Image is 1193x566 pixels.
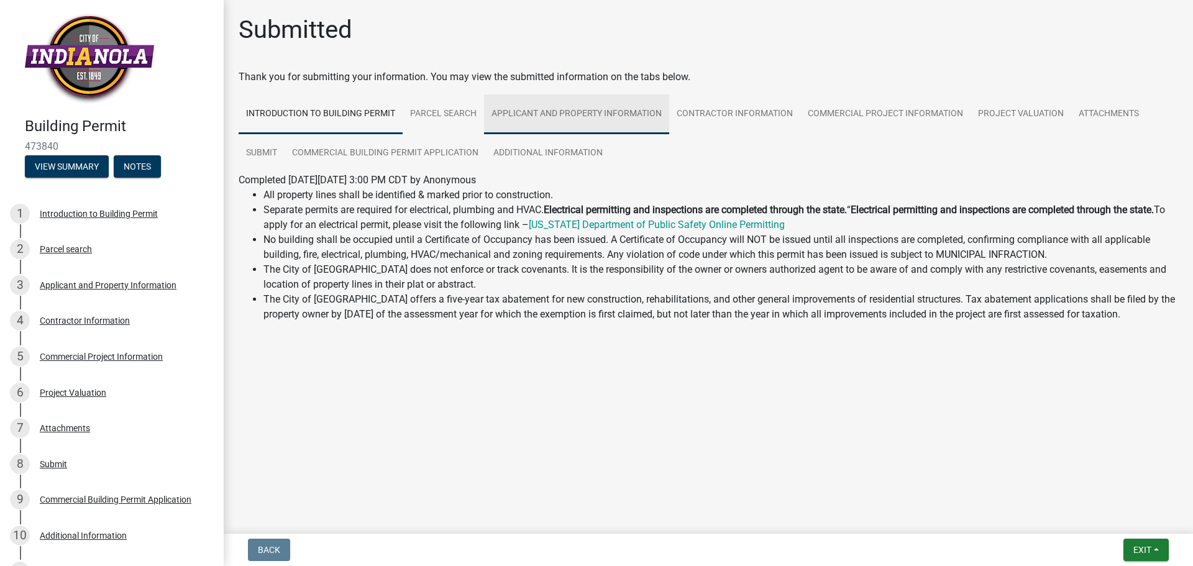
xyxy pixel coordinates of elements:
[10,418,30,438] div: 7
[239,70,1178,84] div: Thank you for submitting your information. You may view the submitted information on the tabs below.
[403,94,484,134] a: Parcel search
[40,281,176,290] div: Applicant and Property Information
[10,311,30,331] div: 4
[263,203,1178,232] li: Separate permits are required for electrical, plumbing and HVAC. “ To apply for an electrical per...
[40,245,92,253] div: Parcel search
[851,204,1154,216] strong: Electrical permitting and inspections are completed through the state.
[10,454,30,474] div: 8
[25,140,199,152] span: 473840
[1123,539,1169,561] button: Exit
[239,94,403,134] a: Introduction to Building Permit
[239,174,476,186] span: Completed [DATE][DATE] 3:00 PM CDT by Anonymous
[25,117,214,135] h4: Building Permit
[529,219,785,231] a: [US_STATE] Department of Public Safety Online Permitting
[10,490,30,509] div: 9
[114,162,161,172] wm-modal-confirm: Notes
[25,155,109,178] button: View Summary
[40,424,90,432] div: Attachments
[10,347,30,367] div: 5
[40,388,106,397] div: Project Valuation
[40,460,67,468] div: Submit
[10,275,30,295] div: 3
[486,134,610,173] a: Additional Information
[40,495,191,504] div: Commercial Building Permit Application
[40,209,158,218] div: Introduction to Building Permit
[40,316,130,325] div: Contractor Information
[544,204,847,216] strong: Electrical permitting and inspections are completed through the state.
[239,15,352,45] h1: Submitted
[40,352,163,361] div: Commercial Project Information
[263,292,1178,322] li: The City of [GEOGRAPHIC_DATA] offers a five-year tax abatement for new construction, rehabilitati...
[258,545,280,555] span: Back
[669,94,800,134] a: Contractor Information
[1133,545,1151,555] span: Exit
[248,539,290,561] button: Back
[971,94,1071,134] a: Project Valuation
[114,155,161,178] button: Notes
[484,94,669,134] a: Applicant and Property Information
[263,188,1178,203] li: All property lines shall be identified & marked prior to construction.
[40,531,127,540] div: Additional Information
[25,162,109,172] wm-modal-confirm: Summary
[285,134,486,173] a: Commercial Building Permit Application
[263,232,1178,262] li: No building shall be occupied until a Certificate of Occupancy has been issued. A Certificate of ...
[800,94,971,134] a: Commercial Project Information
[263,262,1178,292] li: The City of [GEOGRAPHIC_DATA] does not enforce or track covenants. It is the responsibility of th...
[10,204,30,224] div: 1
[1071,94,1146,134] a: Attachments
[10,526,30,545] div: 10
[25,13,154,104] img: City of Indianola, Iowa
[10,383,30,403] div: 6
[10,239,30,259] div: 2
[239,134,285,173] a: Submit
